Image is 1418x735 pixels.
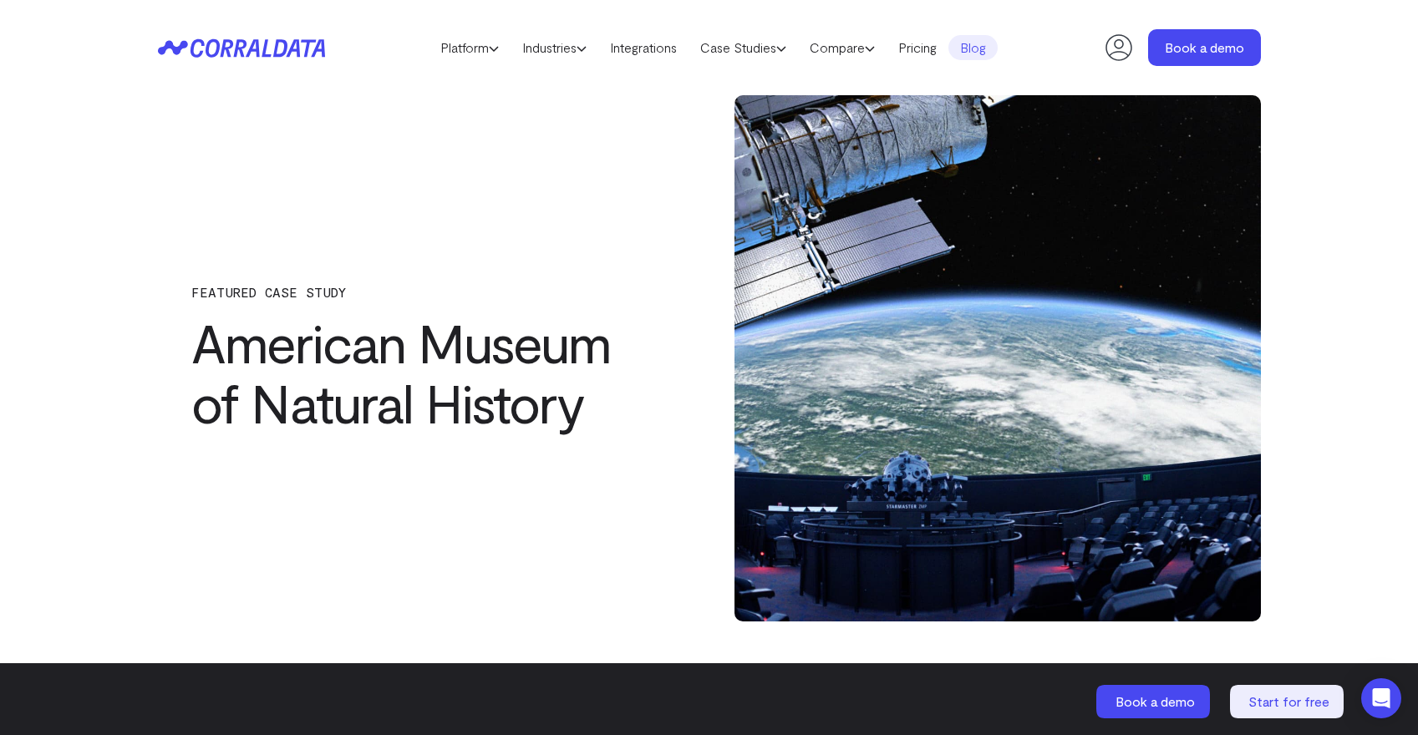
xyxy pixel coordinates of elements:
span: Start for free [1248,693,1329,709]
a: Blog [948,35,998,60]
a: Industries [511,35,598,60]
a: Book a demo [1148,29,1261,66]
p: FEATURED CASE STUDY [191,285,651,300]
a: Platform [429,35,511,60]
a: Start for free [1230,685,1347,718]
a: Book a demo [1096,685,1213,718]
span: Book a demo [1116,693,1195,709]
a: Pricing [887,35,948,60]
a: Case Studies [689,35,798,60]
a: Compare [798,35,887,60]
h1: American Museum of Natural History [191,312,651,433]
div: Open Intercom Messenger [1361,678,1401,718]
a: Integrations [598,35,689,60]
